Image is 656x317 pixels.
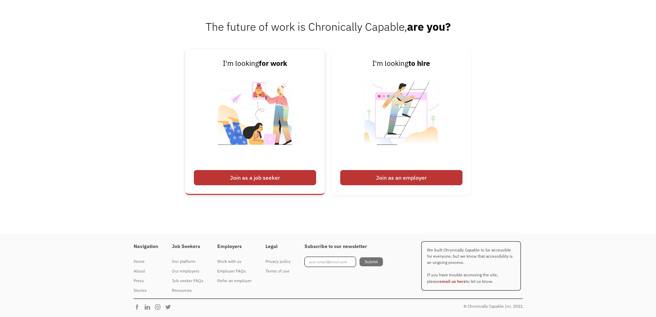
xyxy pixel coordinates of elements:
div: Resources [172,286,204,295]
div: Terms of use [265,267,291,275]
input: Submit [360,257,383,266]
a: Our platform [172,257,204,266]
img: Chronically Capable Linkedin Page [144,304,154,310]
a: Job seeker FAQs [172,276,204,286]
a: Refer an employer [217,276,252,286]
div: Home [134,257,158,266]
a: Press [134,276,158,286]
a: Home [134,257,158,266]
a: email us here [439,279,466,284]
div: Employer FAQs [217,267,252,275]
div: © Chronically Capable Inc. 2021 [464,302,523,310]
div: Stories [134,286,158,295]
p: We built Chronically Capable to be accessible for everyone, but we know that accessibility is an ... [421,241,521,291]
a: Our employers [172,266,204,276]
div: Our employers [172,267,204,275]
strong: to hire [408,59,430,68]
div: Join as an employer [340,170,462,185]
img: Chronically Capable Facebook Page [134,304,144,310]
div: About [134,267,158,275]
form: Footer Newsletter [304,257,383,267]
div: Our platform [172,257,204,266]
img: Chronically Capable Instagram Page [154,304,165,310]
strong: are you? [407,19,451,34]
h4: Navigation [134,244,158,250]
img: Illustrated image of someone looking to hire [358,69,444,167]
div: Privacy policy [265,257,291,266]
a: Stories [134,286,158,295]
img: Chronically Capable Twitter Page [165,304,175,310]
h4: Legal [265,244,291,250]
a: Work with us [217,257,252,266]
h4: Job Seekers [172,244,204,250]
h4: Subscribe to our newsletter [304,244,383,250]
a: I'm lookingto hireJoin as an employer [332,49,471,195]
input: your-email@email.com [304,257,356,267]
div: I'm looking [340,58,462,69]
a: About [134,266,158,276]
span: The future of work is Chronically Capable, [206,19,451,34]
a: I'm lookingfor workJoin as a job seeker [185,49,325,195]
h4: Employers [217,244,252,250]
div: Work with us [217,257,252,266]
div: Join as a job seeker [194,170,316,185]
a: Privacy policy [265,257,291,266]
div: I'm looking [194,58,316,69]
a: Employer FAQs [217,266,252,276]
img: Illustrated image of people looking for work [212,69,298,167]
a: Resources [172,286,204,295]
a: Terms of use [265,266,291,276]
strong: for work [259,59,287,68]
